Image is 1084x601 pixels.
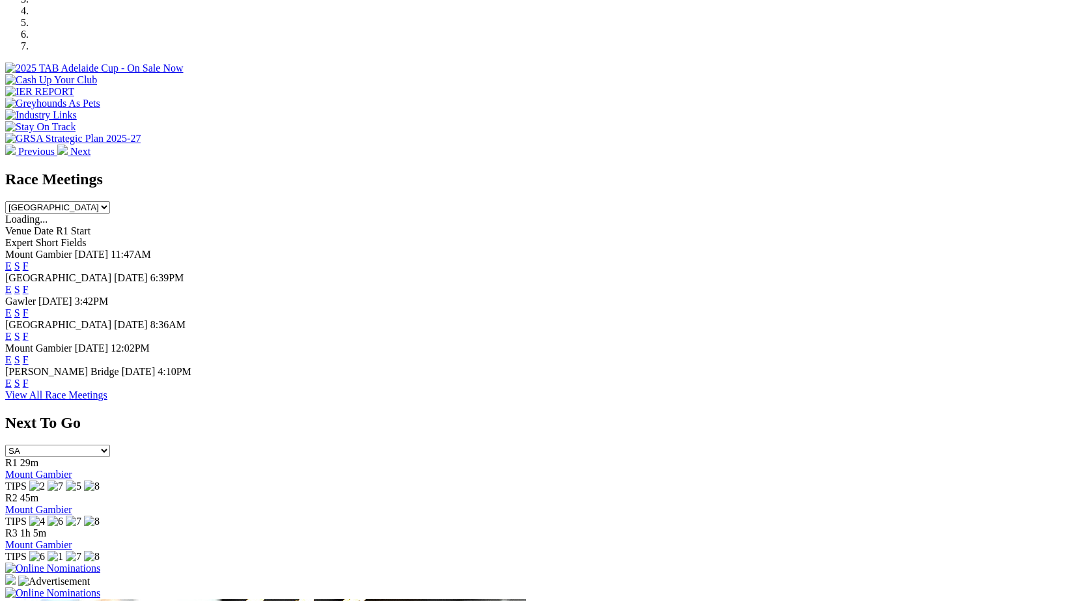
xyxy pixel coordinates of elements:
img: Cash Up Your Club [5,74,97,86]
span: Expert [5,237,33,248]
span: 3:42PM [75,296,109,307]
img: 8 [84,481,100,492]
img: 7 [66,516,81,527]
a: S [14,260,20,272]
span: [DATE] [122,366,156,377]
a: E [5,260,12,272]
img: Greyhounds As Pets [5,98,100,109]
span: Previous [18,146,55,157]
span: 29m [20,457,38,468]
span: Venue [5,225,31,236]
img: 6 [29,551,45,563]
img: 7 [66,551,81,563]
a: S [14,354,20,365]
a: F [23,260,29,272]
span: Next [70,146,90,157]
span: [DATE] [75,342,109,354]
span: 6:39PM [150,272,184,283]
a: S [14,378,20,389]
a: F [23,284,29,295]
a: Mount Gambier [5,539,72,550]
span: [GEOGRAPHIC_DATA] [5,319,111,330]
span: R3 [5,527,18,538]
span: Fields [61,237,86,248]
a: F [23,354,29,365]
img: Online Nominations [5,563,100,574]
span: Date [34,225,53,236]
span: TIPS [5,551,27,562]
a: Previous [5,146,57,157]
span: [GEOGRAPHIC_DATA] [5,272,111,283]
span: 11:47AM [111,249,151,260]
span: [DATE] [114,272,148,283]
img: IER REPORT [5,86,74,98]
span: 12:02PM [111,342,150,354]
span: [DATE] [114,319,148,330]
span: 4:10PM [158,366,191,377]
img: 2025 TAB Adelaide Cup - On Sale Now [5,63,184,74]
img: 4 [29,516,45,527]
a: E [5,331,12,342]
a: E [5,307,12,318]
span: Mount Gambier [5,342,72,354]
span: Short [36,237,59,248]
img: Industry Links [5,109,77,121]
a: F [23,307,29,318]
a: E [5,284,12,295]
img: Advertisement [18,576,90,587]
span: Loading... [5,214,48,225]
a: E [5,378,12,389]
img: chevron-left-pager-white.svg [5,145,16,155]
img: Stay On Track [5,121,76,133]
img: 8 [84,551,100,563]
span: 8:36AM [150,319,186,330]
a: E [5,354,12,365]
h2: Next To Go [5,414,1079,432]
img: chevron-right-pager-white.svg [57,145,68,155]
span: [DATE] [38,296,72,307]
img: 1 [48,551,63,563]
span: TIPS [5,516,27,527]
a: View All Race Meetings [5,389,107,400]
a: S [14,331,20,342]
span: 45m [20,492,38,503]
img: 15187_Greyhounds_GreysPlayCentral_Resize_SA_WebsiteBanner_300x115_2025.jpg [5,574,16,585]
img: Online Nominations [5,587,100,599]
span: Gawler [5,296,36,307]
h2: Race Meetings [5,171,1079,188]
a: Next [57,146,90,157]
img: 7 [48,481,63,492]
span: R1 Start [56,225,90,236]
span: [DATE] [75,249,109,260]
img: 5 [66,481,81,492]
span: R1 [5,457,18,468]
span: Mount Gambier [5,249,72,260]
img: 2 [29,481,45,492]
a: F [23,378,29,389]
span: 1h 5m [20,527,46,538]
span: R2 [5,492,18,503]
span: [PERSON_NAME] Bridge [5,366,119,377]
a: S [14,307,20,318]
a: Mount Gambier [5,469,72,480]
a: S [14,284,20,295]
img: 6 [48,516,63,527]
img: 8 [84,516,100,527]
a: F [23,331,29,342]
img: GRSA Strategic Plan 2025-27 [5,133,141,145]
a: Mount Gambier [5,504,72,515]
span: TIPS [5,481,27,492]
